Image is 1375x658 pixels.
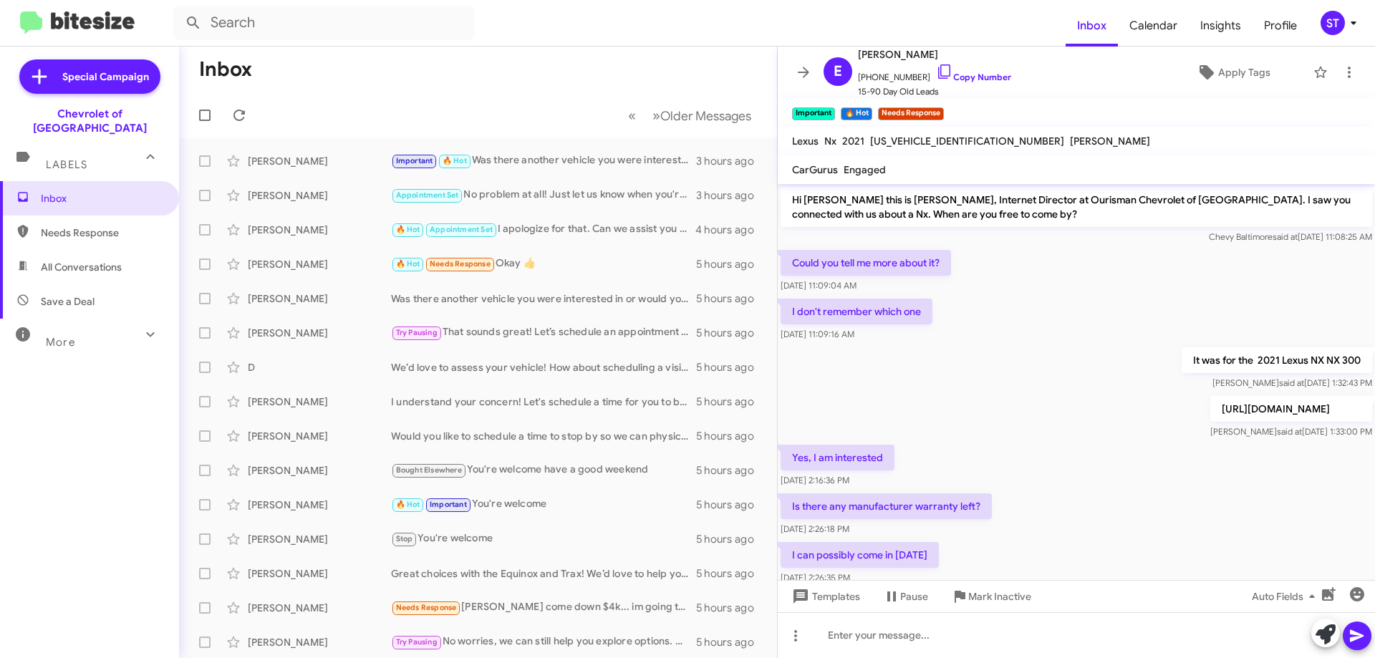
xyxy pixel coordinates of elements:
div: 5 hours ago [696,498,766,512]
span: Inbox [1066,5,1118,47]
span: Special Campaign [62,69,149,84]
span: CarGurus [792,163,838,176]
div: 5 hours ago [696,601,766,615]
small: 🔥 Hot [841,107,872,120]
span: [DATE] 2:26:35 PM [781,572,850,583]
span: More [46,336,75,349]
div: [PERSON_NAME] [248,395,391,409]
div: [PERSON_NAME] [248,463,391,478]
p: Yes, I am interested [781,445,894,470]
span: said at [1273,231,1298,242]
div: [PERSON_NAME] [248,326,391,340]
span: said at [1279,377,1304,388]
span: Needs Response [430,259,491,268]
a: Copy Number [936,72,1011,82]
p: Is there any manufacturer warranty left? [781,493,992,519]
div: I understand your concern! Let's schedule a time for you to bring in your C 300, and we can evalu... [391,395,696,409]
span: Lexus [792,135,819,147]
div: D [248,360,391,374]
span: Bought Elsewhere [396,465,462,475]
div: 3 hours ago [696,154,766,168]
span: Save a Deal [41,294,95,309]
span: Appointment Set [430,225,493,234]
span: Auto Fields [1252,584,1321,609]
div: [PERSON_NAME] [248,532,391,546]
p: It was for the 2021 Lexus NX NX 300 [1182,347,1372,373]
span: 🔥 Hot [396,259,420,268]
span: [DATE] 11:09:16 AM [781,329,854,339]
div: 5 hours ago [696,257,766,271]
div: 5 hours ago [696,429,766,443]
div: [PERSON_NAME] [248,257,391,271]
a: Profile [1253,5,1308,47]
span: [DATE] 11:09:04 AM [781,280,857,291]
span: 🔥 Hot [396,500,420,509]
div: [PERSON_NAME] [248,429,391,443]
div: 3 hours ago [696,188,766,203]
span: Labels [46,158,87,171]
div: [PERSON_NAME] [248,635,391,649]
div: 5 hours ago [696,291,766,306]
span: [DATE] 2:26:18 PM [781,523,849,534]
div: [PERSON_NAME] [248,566,391,581]
div: ST [1321,11,1345,35]
p: I can possibly come in [DATE] [781,542,939,568]
div: [PERSON_NAME] [248,154,391,168]
span: Mark Inactive [968,584,1031,609]
p: I don't remember which one [781,299,932,324]
div: You're welcome [391,496,696,513]
span: Needs Response [41,226,163,240]
div: Great choices with the Equinox and Trax! We’d love to help you explore both options further. When... [391,566,696,581]
span: [PERSON_NAME] [DATE] 1:32:43 PM [1212,377,1372,388]
a: Special Campaign [19,59,160,94]
div: Okay 👍 [391,256,696,272]
button: Mark Inactive [940,584,1043,609]
small: Important [792,107,835,120]
p: [URL][DOMAIN_NAME] [1210,396,1372,422]
span: 🔥 Hot [396,225,420,234]
div: [PERSON_NAME] [248,498,391,512]
div: [PERSON_NAME] [248,223,391,237]
div: Would you like to schedule a time to stop by so we can physically see your vehicle for an offer? [391,429,696,443]
small: Needs Response [878,107,944,120]
span: Older Messages [660,108,751,124]
nav: Page navigation example [620,101,760,130]
span: Chevy Baltimore [DATE] 11:08:25 AM [1209,231,1372,242]
span: 15-90 Day Old Leads [858,84,1011,99]
span: E [834,60,842,83]
span: [PERSON_NAME] [DATE] 1:33:00 PM [1210,426,1372,437]
span: said at [1277,426,1302,437]
span: Stop [396,534,413,543]
p: Could you tell me more about it? [781,250,951,276]
span: 🔥 Hot [443,156,467,165]
button: Previous [619,101,645,130]
span: Important [396,156,433,165]
span: Needs Response [396,603,457,612]
div: [PERSON_NAME] [248,601,391,615]
a: Insights [1189,5,1253,47]
span: [PERSON_NAME] [858,46,1011,63]
div: You're welcome [391,531,696,547]
div: No worries, we can still help you explore options. How about visiting [GEOGRAPHIC_DATA] to discus... [391,634,696,650]
div: 5 hours ago [696,635,766,649]
div: You're welcome have a good weekend [391,462,696,478]
div: 5 hours ago [696,463,766,478]
span: Inbox [41,191,163,205]
span: Try Pausing [396,328,438,337]
span: All Conversations [41,260,122,274]
button: Pause [872,584,940,609]
button: Templates [778,584,872,609]
div: We’d love to assess your vehicle! How about scheduling a visit so we can evaluate it and discuss ... [391,360,696,374]
div: 4 hours ago [695,223,766,237]
div: Was there another vehicle you were interested in? [391,153,696,169]
a: Calendar [1118,5,1189,47]
input: Search [173,6,474,40]
span: [DATE] 2:16:36 PM [781,475,849,485]
div: That sounds great! Let’s schedule an appointment for next week to check out your Pilot. What day ... [391,324,696,341]
span: » [652,107,660,125]
button: Auto Fields [1240,584,1332,609]
div: [PERSON_NAME] [248,291,391,306]
span: Pause [900,584,928,609]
